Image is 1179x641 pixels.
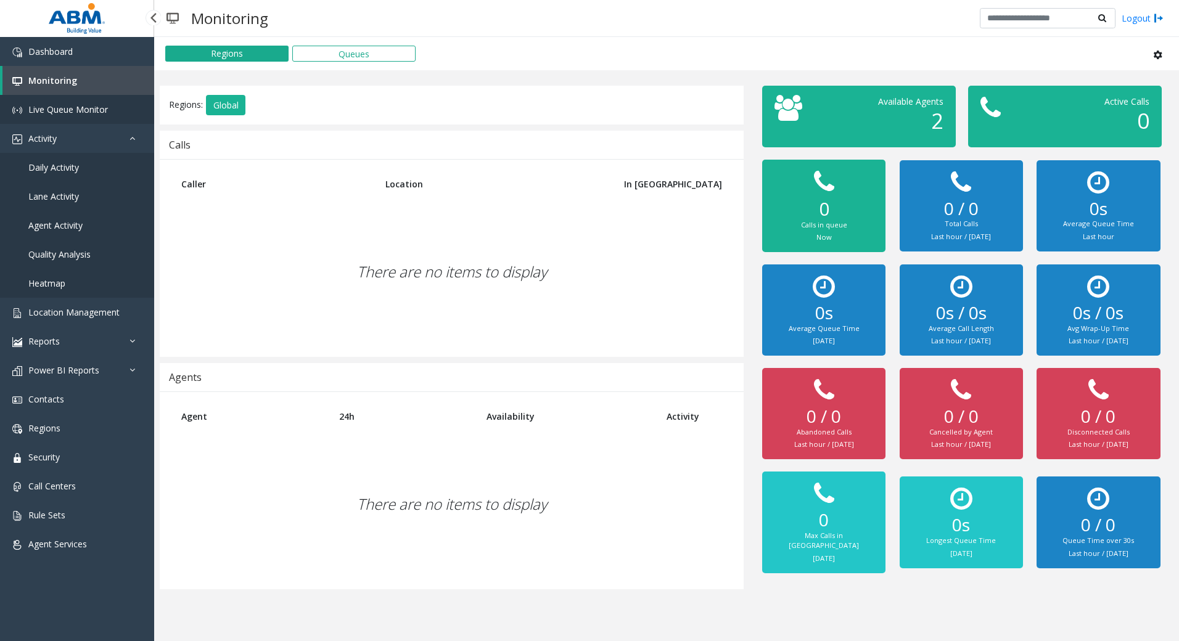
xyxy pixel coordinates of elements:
[28,75,77,86] span: Monitoring
[477,401,657,431] th: Availability
[1137,106,1149,135] span: 0
[813,553,835,563] small: [DATE]
[774,427,873,438] div: Abandoned Calls
[28,219,83,231] span: Agent Activity
[169,137,191,153] div: Calls
[12,482,22,492] img: 'icon'
[912,198,1011,219] h2: 0 / 0
[931,439,991,449] small: Last hour / [DATE]
[774,406,873,427] h2: 0 / 0
[774,303,873,324] h2: 0s
[12,76,22,86] img: 'icon'
[28,393,64,405] span: Contacts
[28,306,120,318] span: Location Management
[28,46,73,57] span: Dashboard
[912,427,1011,438] div: Cancelled by Agent
[1122,12,1164,25] a: Logout
[28,190,79,202] span: Lane Activity
[12,366,22,376] img: 'icon'
[657,401,731,431] th: Activity
[1154,12,1164,25] img: logout
[774,220,873,231] div: Calls in queue
[165,46,289,62] button: Regions
[12,47,22,57] img: 'icon'
[1049,427,1148,438] div: Disconnected Calls
[794,439,854,449] small: Last hour / [DATE]
[206,95,245,116] button: Global
[1049,219,1148,229] div: Average Queue Time
[912,219,1011,229] div: Total Calls
[172,169,376,199] th: Caller
[28,509,65,521] span: Rule Sets
[172,199,731,345] div: There are no items to display
[169,369,202,385] div: Agents
[12,134,22,144] img: 'icon'
[813,336,835,345] small: [DATE]
[1049,198,1148,219] h2: 0s
[912,303,1011,324] h2: 0s / 0s
[169,98,203,110] span: Regions:
[28,364,99,376] span: Power BI Reports
[12,453,22,463] img: 'icon'
[1049,324,1148,334] div: Avg Wrap-Up Time
[1104,96,1149,107] span: Active Calls
[28,451,60,463] span: Security
[28,422,60,434] span: Regions
[28,277,65,289] span: Heatmap
[172,401,330,431] th: Agent
[912,406,1011,427] h2: 0 / 0
[912,536,1011,546] div: Longest Queue Time
[1069,439,1128,449] small: Last hour / [DATE]
[774,510,873,531] h2: 0
[28,335,60,347] span: Reports
[185,3,274,33] h3: Monitoring
[28,538,87,550] span: Agent Services
[1049,303,1148,324] h2: 0s / 0s
[774,198,873,220] h2: 0
[1049,406,1148,427] h2: 0 / 0
[1069,549,1128,558] small: Last hour / [DATE]
[12,511,22,521] img: 'icon'
[950,549,972,558] small: [DATE]
[12,308,22,318] img: 'icon'
[931,336,991,345] small: Last hour / [DATE]
[2,66,154,95] a: Monitoring
[1049,536,1148,546] div: Queue Time over 30s
[28,480,76,492] span: Call Centers
[28,133,57,144] span: Activity
[12,105,22,115] img: 'icon'
[28,104,108,115] span: Live Queue Monitor
[12,337,22,347] img: 'icon'
[931,232,991,241] small: Last hour / [DATE]
[330,401,477,431] th: 24h
[774,531,873,551] div: Max Calls in [GEOGRAPHIC_DATA]
[593,169,731,199] th: In [GEOGRAPHIC_DATA]
[166,3,179,33] img: pageIcon
[1083,232,1114,241] small: Last hour
[1049,515,1148,536] h2: 0 / 0
[816,232,832,242] small: Now
[12,395,22,405] img: 'icon'
[878,96,943,107] span: Available Agents
[172,431,731,577] div: There are no items to display
[12,424,22,434] img: 'icon'
[1069,336,1128,345] small: Last hour / [DATE]
[12,540,22,550] img: 'icon'
[912,324,1011,334] div: Average Call Length
[931,106,943,135] span: 2
[376,169,593,199] th: Location
[292,46,416,62] button: Queues
[28,248,91,260] span: Quality Analysis
[28,161,79,173] span: Daily Activity
[774,324,873,334] div: Average Queue Time
[912,515,1011,536] h2: 0s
